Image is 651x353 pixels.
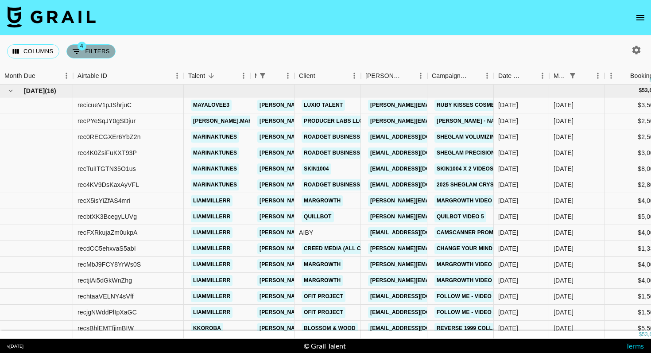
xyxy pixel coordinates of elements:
button: Menu [591,69,604,82]
a: [EMAIL_ADDRESS][DOMAIN_NAME] [368,227,467,238]
div: 06/08/2025 [498,308,518,317]
button: Menu [414,69,427,82]
a: [PERSON_NAME][EMAIL_ADDRESS][DOMAIN_NAME] [257,307,402,318]
button: Sort [579,70,591,82]
button: Menu [604,69,618,82]
div: Aug '25 [554,116,573,125]
div: Aug '25 [554,308,573,317]
div: $ [639,331,642,338]
div: Aug '25 [554,276,573,285]
div: Client [294,67,361,85]
a: [PERSON_NAME][EMAIL_ADDRESS][DOMAIN_NAME] [257,163,402,175]
div: rec4KV9DsKaxAyVFL [77,180,139,189]
div: [PERSON_NAME] [365,67,402,85]
a: [PERSON_NAME][EMAIL_ADDRESS][DOMAIN_NAME] [368,211,512,222]
a: Blossom & Wood [302,323,358,334]
div: 30/07/2025 [498,101,518,109]
div: 01/08/2025 [498,276,518,285]
div: Airtable ID [73,67,184,85]
a: marinaktunes [191,163,239,175]
a: liammillerr [191,227,232,238]
a: [PERSON_NAME][EMAIL_ADDRESS][DOMAIN_NAME] [257,132,402,143]
a: marinaktunes [191,147,239,159]
div: Aug '25 [554,164,573,173]
a: [PERSON_NAME][EMAIL_ADDRESS][DOMAIN_NAME] [257,275,402,286]
div: Aug '25 [554,260,573,269]
div: Aug '25 [554,180,573,189]
a: [PERSON_NAME][EMAIL_ADDRESS][DOMAIN_NAME] [368,195,512,206]
a: Luxio Talent [302,100,345,111]
button: Sort [468,70,480,82]
a: [EMAIL_ADDRESS][DOMAIN_NAME] [368,323,467,334]
a: [PERSON_NAME][EMAIL_ADDRESS][DOMAIN_NAME] [257,195,402,206]
a: [PERSON_NAME][EMAIL_ADDRESS][DOMAIN_NAME] [257,227,402,238]
a: SKIN1004 [302,163,331,175]
div: 23/07/2025 [498,116,518,125]
button: Menu [348,69,361,82]
span: ( 16 ) [45,86,56,95]
div: 30/07/2025 [498,324,518,333]
button: Menu [170,69,184,82]
button: Sort [35,70,48,82]
a: Terms [626,341,644,350]
button: Menu [281,69,294,82]
a: quillbot [302,211,334,222]
a: [PERSON_NAME][EMAIL_ADDRESS][DOMAIN_NAME] [257,259,402,270]
div: AIBY [294,225,361,241]
a: [PERSON_NAME][EMAIL_ADDRESS][DOMAIN_NAME] [257,291,402,302]
a: SHEGLAM Precision Sculpt Liquid Contour Duo! [434,147,585,159]
a: [EMAIL_ADDRESS][DOMAIN_NAME] [368,307,467,318]
a: [PERSON_NAME][EMAIL_ADDRESS][DOMAIN_NAME] [257,211,402,222]
a: liammillerr [191,291,232,302]
div: Aug '25 [554,196,573,205]
div: Manager [255,67,256,85]
a: [PERSON_NAME][EMAIL_ADDRESS][DOMAIN_NAME] [368,243,512,254]
a: [PERSON_NAME][EMAIL_ADDRESS][DOMAIN_NAME] [368,116,512,127]
a: reverse 1999 collab [434,323,503,334]
div: recPYeSqJY0gSDjur [77,116,136,125]
a: liammillerr [191,211,232,222]
button: Sort [618,70,630,82]
a: kkoroba [191,323,223,334]
a: margrowth video 5 [434,195,499,206]
a: follow me - video 2 [434,307,498,318]
button: Sort [315,70,328,82]
button: Sort [205,70,217,82]
a: follow me - video 1 [434,291,498,302]
button: Show filters [566,70,579,82]
a: Ofit Project [302,291,345,302]
a: [PERSON_NAME][EMAIL_ADDRESS][DOMAIN_NAME] [257,100,402,111]
div: recbtXK3BcegyLUVg [77,212,137,221]
div: 23/07/2025 [498,244,518,253]
a: Roadget Business [DOMAIN_NAME]. [302,147,410,159]
a: change your mind [434,243,495,254]
a: margrowth video 3 actual [434,259,522,270]
a: liammillerr [191,259,232,270]
div: 06/08/2025 [498,292,518,301]
div: recMbJ9FCY8YrWs0S [77,260,141,269]
button: Sort [523,70,536,82]
div: Client [299,67,315,85]
button: Menu [60,69,73,82]
img: Grail Talent [7,6,96,27]
div: 29/07/2025 [498,228,518,237]
button: Sort [402,70,414,82]
a: [PERSON_NAME][EMAIL_ADDRESS][DOMAIN_NAME] [257,147,402,159]
button: hide children [4,85,17,97]
a: [EMAIL_ADDRESS][DOMAIN_NAME] [368,179,467,190]
div: rec0RECGXEr6YbZ2n [77,132,141,141]
button: Sort [107,70,120,82]
a: liammillerr [191,195,232,206]
button: Select columns [7,44,59,58]
div: Talent [184,67,250,85]
div: Aug '25 [554,324,573,333]
a: [PERSON_NAME][EMAIL_ADDRESS][DOMAIN_NAME] [368,259,512,270]
a: mayalovee3 [191,100,232,111]
div: Aug '25 [554,244,573,253]
div: v [DATE] [7,343,23,349]
div: 07/07/2025 [498,212,518,221]
a: Margrowth video 4 actual [434,275,522,286]
span: 4 [77,42,86,50]
a: margrowth [302,275,343,286]
div: 01/07/2025 [498,148,518,157]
